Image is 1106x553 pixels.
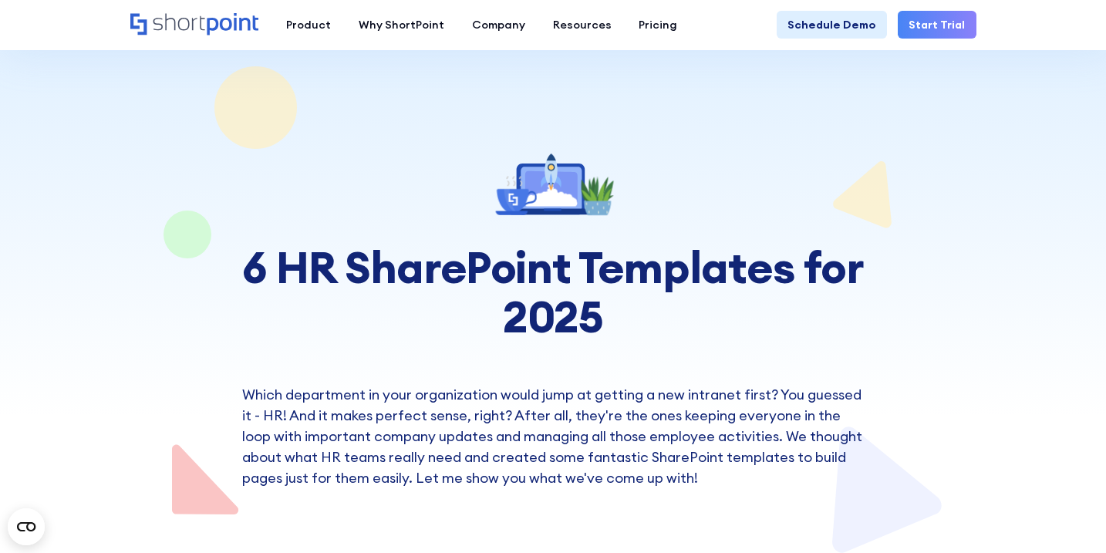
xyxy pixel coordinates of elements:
div: Pricing [639,17,677,34]
div: Resources [553,17,612,34]
a: Schedule Demo [777,11,887,39]
button: Open CMP widget [8,508,45,545]
iframe: Chat Widget [1029,479,1106,553]
strong: 6 HR SharePoint Templates for 2025 [242,239,864,343]
a: Why ShortPoint [345,11,458,39]
div: Company [472,17,525,34]
a: Home [130,13,259,37]
p: Which department in your organization would jump at getting a new intranet first? You guessed it ... [242,385,865,488]
div: Why ShortPoint [359,17,444,34]
a: Product [272,11,345,39]
a: Pricing [625,11,691,39]
a: Start Trial [898,11,976,39]
a: Resources [539,11,625,39]
div: Product [286,17,331,34]
a: Company [458,11,539,39]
